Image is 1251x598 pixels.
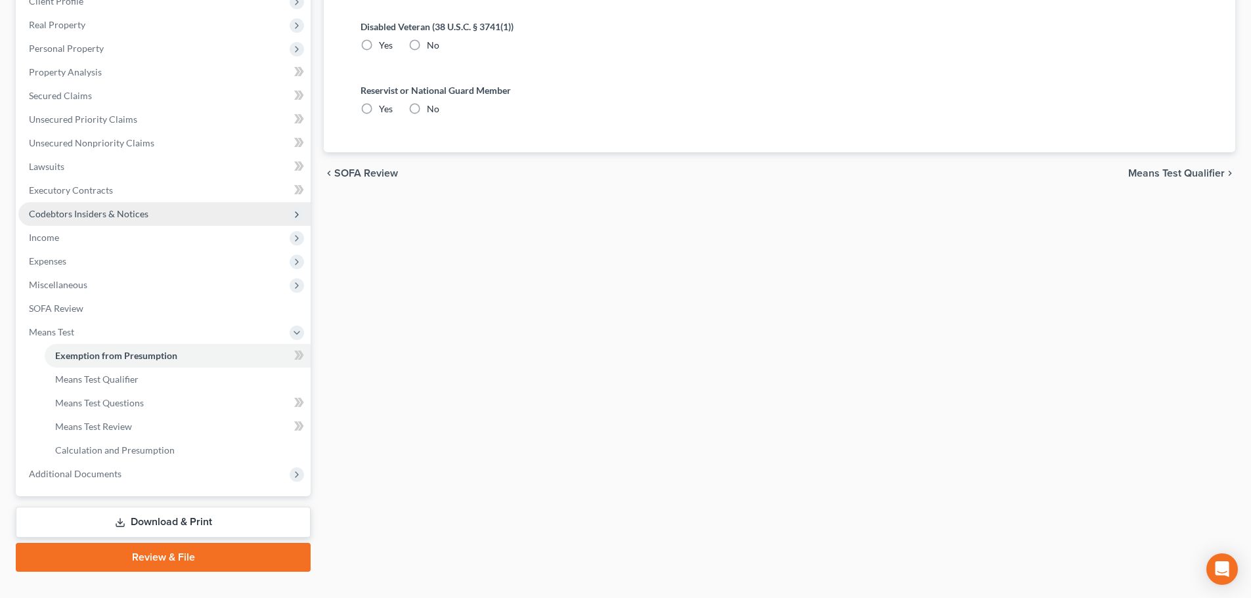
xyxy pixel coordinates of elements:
[18,84,311,108] a: Secured Claims
[29,90,92,101] span: Secured Claims
[18,108,311,131] a: Unsecured Priority Claims
[18,297,311,320] a: SOFA Review
[379,39,393,51] span: Yes
[29,255,66,267] span: Expenses
[29,161,64,172] span: Lawsuits
[379,103,393,114] span: Yes
[45,391,311,415] a: Means Test Questions
[324,168,398,179] button: chevron_left SOFA Review
[29,303,83,314] span: SOFA Review
[18,179,311,202] a: Executory Contracts
[18,155,311,179] a: Lawsuits
[16,543,311,572] a: Review & File
[55,397,144,408] span: Means Test Questions
[55,350,177,361] span: Exemption from Presumption
[427,103,439,114] span: No
[45,368,311,391] a: Means Test Qualifier
[45,415,311,438] a: Means Test Review
[45,438,311,462] a: Calculation and Presumption
[18,131,311,155] a: Unsecured Nonpriority Claims
[29,279,87,290] span: Miscellaneous
[1225,168,1235,179] i: chevron_right
[427,39,439,51] span: No
[1128,168,1225,179] span: Means Test Qualifier
[55,421,132,432] span: Means Test Review
[29,114,137,125] span: Unsecured Priority Claims
[18,60,311,84] a: Property Analysis
[29,66,102,77] span: Property Analysis
[29,232,59,243] span: Income
[55,444,175,456] span: Calculation and Presumption
[29,208,148,219] span: Codebtors Insiders & Notices
[29,43,104,54] span: Personal Property
[1206,553,1238,585] div: Open Intercom Messenger
[324,168,334,179] i: chevron_left
[45,344,311,368] a: Exemption from Presumption
[1128,168,1235,179] button: Means Test Qualifier chevron_right
[29,326,74,337] span: Means Test
[29,19,85,30] span: Real Property
[29,184,113,196] span: Executory Contracts
[16,507,311,538] a: Download & Print
[334,168,398,179] span: SOFA Review
[29,468,121,479] span: Additional Documents
[361,83,1198,97] label: Reservist or National Guard Member
[29,137,154,148] span: Unsecured Nonpriority Claims
[55,374,139,385] span: Means Test Qualifier
[361,20,1198,33] label: Disabled Veteran (38 U.S.C. § 3741(1))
